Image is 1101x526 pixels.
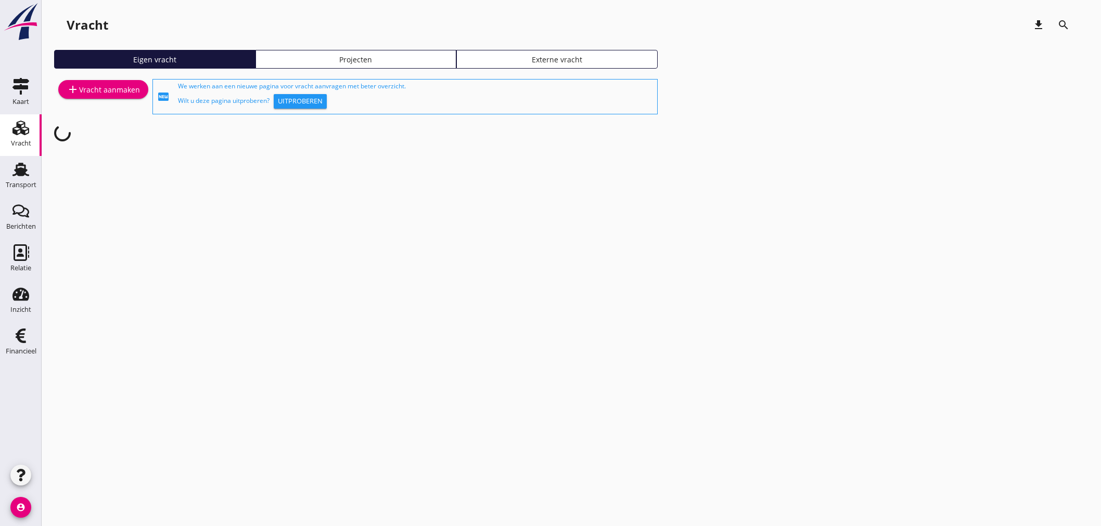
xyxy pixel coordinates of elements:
i: search [1057,19,1070,31]
a: Eigen vracht [54,50,255,69]
div: Relatie [10,265,31,271]
div: Kaart [12,98,29,105]
div: Externe vracht [461,54,653,65]
button: Uitproberen [274,94,327,109]
div: Financieel [6,348,36,354]
div: Eigen vracht [59,54,251,65]
i: download [1032,19,1045,31]
i: fiber_new [157,90,170,103]
div: Uitproberen [278,96,323,107]
div: Vracht [11,140,31,147]
div: Berichten [6,223,36,230]
img: logo-small.a267ee39.svg [2,3,40,41]
a: Vracht aanmaken [58,80,148,99]
div: Inzicht [10,306,31,313]
div: We werken aan een nieuwe pagina voor vracht aanvragen met beter overzicht. Wilt u deze pagina uit... [178,82,653,112]
div: Vracht [67,17,108,33]
a: Externe vracht [456,50,658,69]
div: Vracht aanmaken [67,83,140,96]
i: account_circle [10,497,31,518]
div: Transport [6,181,36,188]
i: add [67,83,79,96]
a: Projecten [255,50,457,69]
div: Projecten [260,54,452,65]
